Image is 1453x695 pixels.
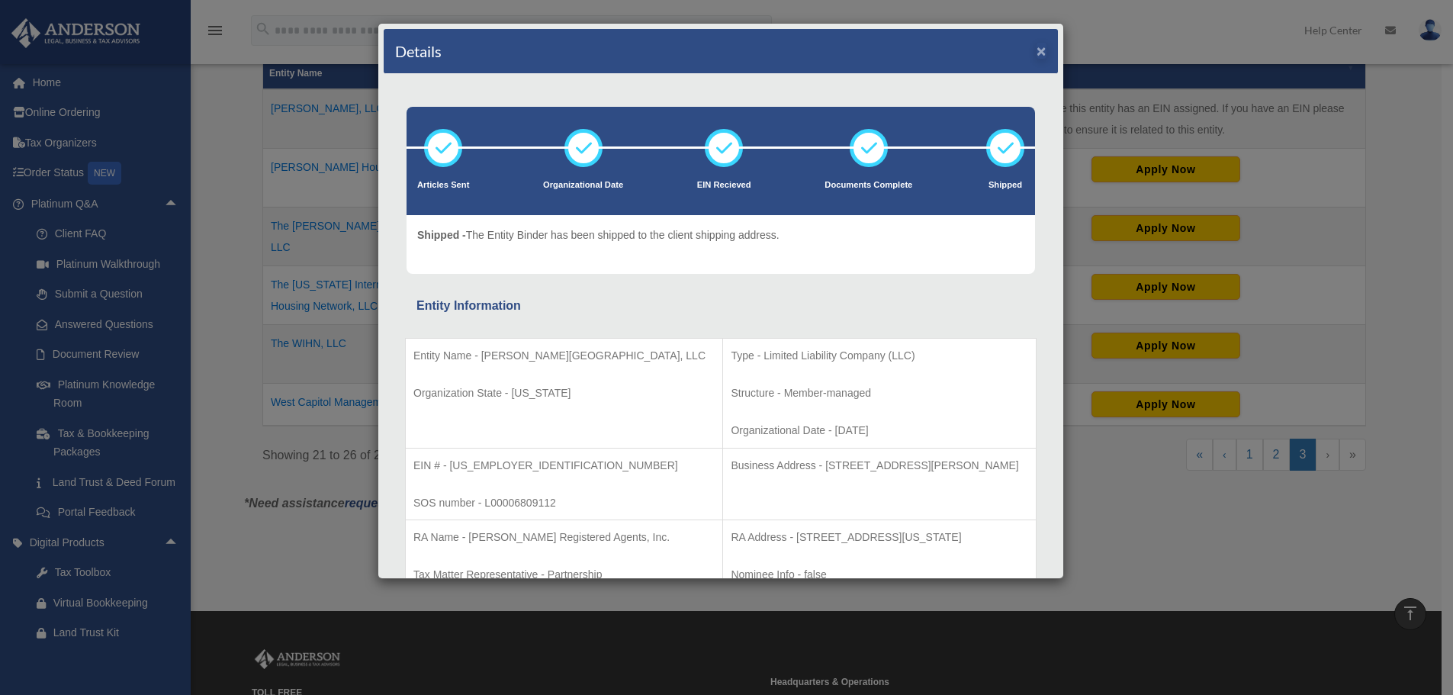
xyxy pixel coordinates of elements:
[731,384,1028,403] p: Structure - Member-managed
[413,456,715,475] p: EIN # - [US_EMPLOYER_IDENTIFICATION_NUMBER]
[825,178,912,193] p: Documents Complete
[731,528,1028,547] p: RA Address - [STREET_ADDRESS][US_STATE]
[413,494,715,513] p: SOS number - L00006809112
[413,346,715,365] p: Entity Name - [PERSON_NAME][GEOGRAPHIC_DATA], LLC
[413,384,715,403] p: Organization State - [US_STATE]
[417,226,780,245] p: The Entity Binder has been shipped to the client shipping address.
[731,421,1028,440] p: Organizational Date - [DATE]
[697,178,751,193] p: EIN Recieved
[986,178,1024,193] p: Shipped
[416,295,1025,317] div: Entity Information
[417,178,469,193] p: Articles Sent
[731,456,1028,475] p: Business Address - [STREET_ADDRESS][PERSON_NAME]
[417,229,466,241] span: Shipped -
[731,565,1028,584] p: Nominee Info - false
[413,565,715,584] p: Tax Matter Representative - Partnership
[413,528,715,547] p: RA Name - [PERSON_NAME] Registered Agents, Inc.
[731,346,1028,365] p: Type - Limited Liability Company (LLC)
[1037,43,1046,59] button: ×
[395,40,442,62] h4: Details
[543,178,623,193] p: Organizational Date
